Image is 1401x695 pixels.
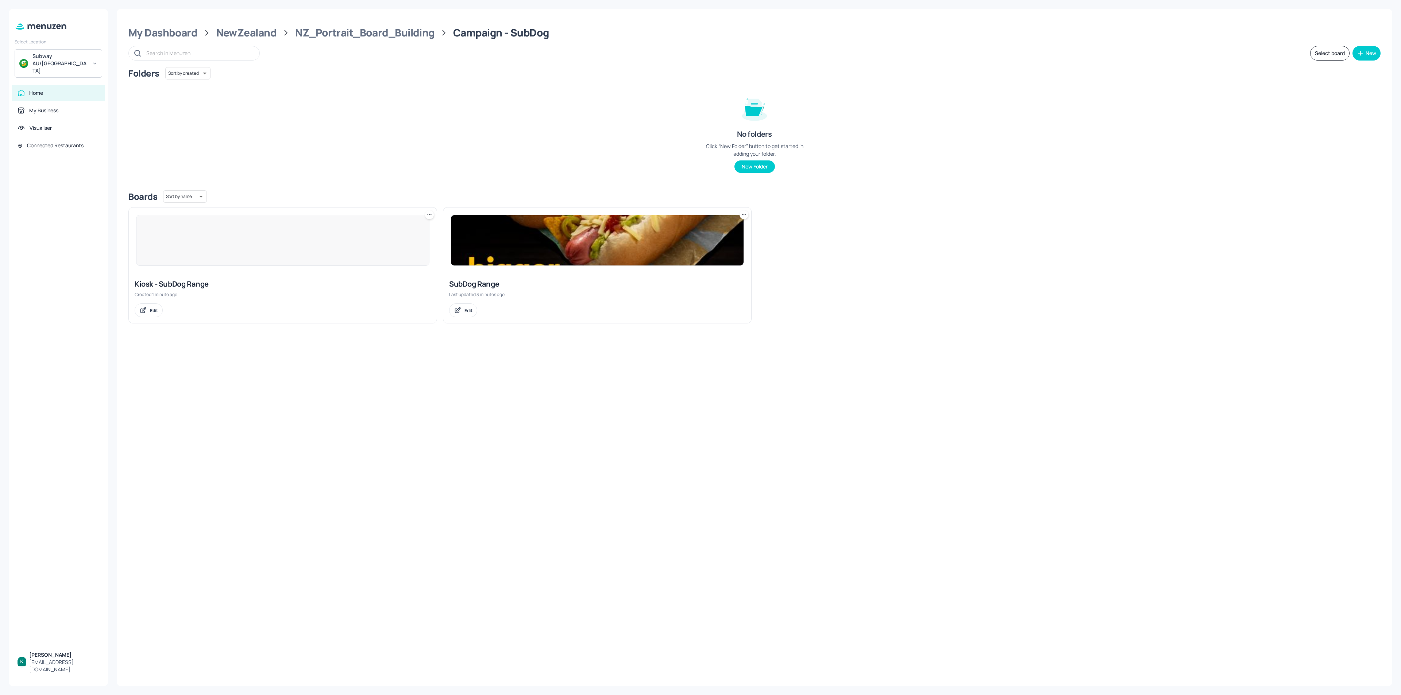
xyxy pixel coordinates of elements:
[27,142,84,149] div: Connected Restaurants
[29,107,58,114] div: My Business
[1352,46,1381,61] button: New
[449,291,745,298] div: Last updated 3 minutes ago.
[700,142,809,158] div: Click “New Folder” button to get started in adding your folder.
[163,189,207,204] div: Sort by name
[737,129,772,139] div: No folders
[29,89,43,97] div: Home
[295,26,434,39] div: NZ_Portrait_Board_Building
[128,67,159,79] div: Folders
[18,657,26,665] img: ACg8ocKBIlbXoTTzaZ8RZ_0B6YnoiWvEjOPx6MQW7xFGuDwnGH3hbQ=s96-c
[453,26,549,39] div: Campaign - SubDog
[451,215,744,265] img: 2025-08-30-1756525579920ox69u72hr1s.jpeg
[29,651,99,659] div: [PERSON_NAME]
[464,307,472,314] div: Edit
[135,291,431,298] div: Created 1 minute ago.
[29,659,99,673] div: [EMAIL_ADDRESS][DOMAIN_NAME]
[15,39,102,45] div: Select Location
[128,26,197,39] div: My Dashboard
[216,26,277,39] div: NewZealand
[30,124,52,132] div: Visualiser
[32,53,88,74] div: Subway AU/[GEOGRAPHIC_DATA]
[1366,51,1376,56] div: New
[135,279,431,289] div: Kiosk - SubDog Range
[146,48,252,58] input: Search in Menuzen
[165,66,211,81] div: Sort by created
[449,279,745,289] div: SubDog Range
[734,160,775,173] button: New Folder
[19,59,28,68] img: avatar
[128,191,157,202] div: Boards
[150,307,158,314] div: Edit
[736,90,773,126] img: folder-empty
[1310,46,1350,61] button: Select board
